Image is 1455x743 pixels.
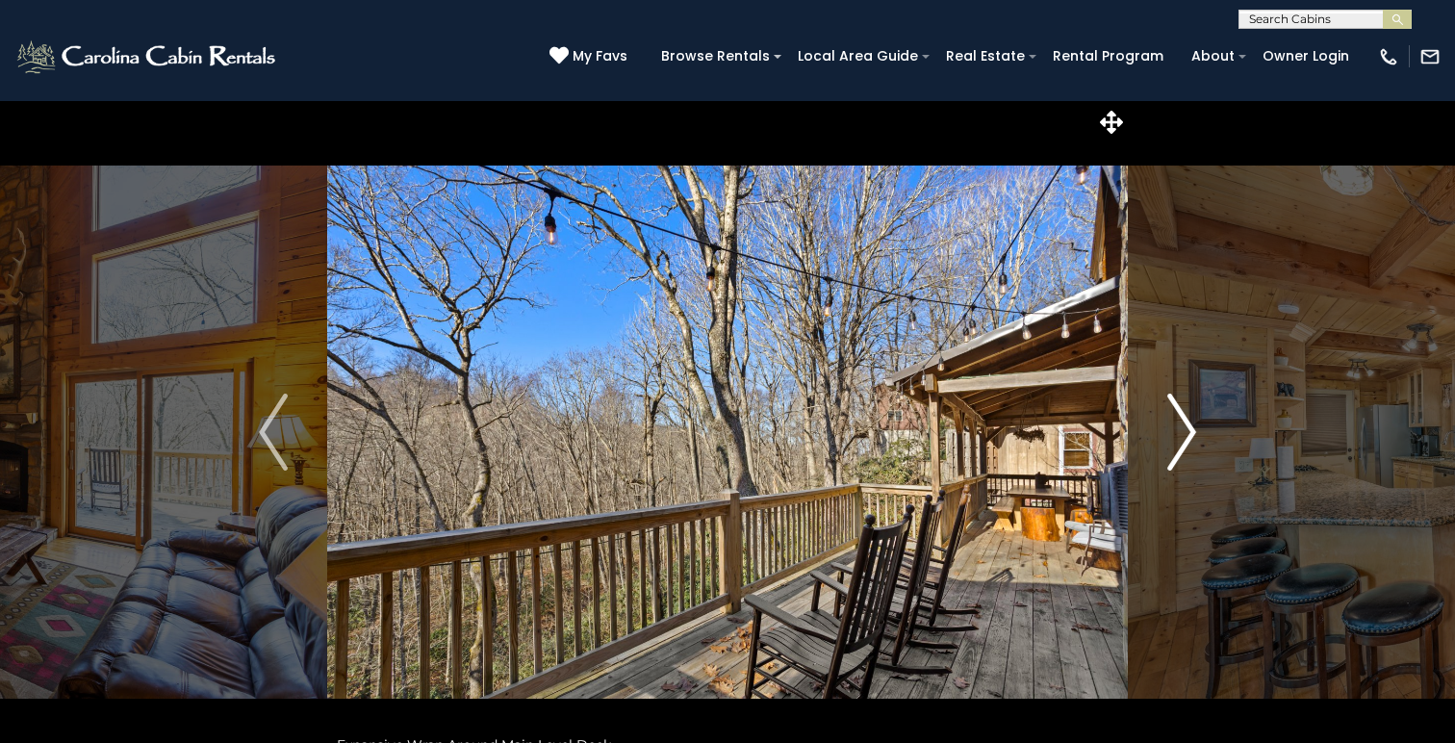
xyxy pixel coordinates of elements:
span: My Favs [573,46,627,66]
img: mail-regular-white.png [1419,46,1441,67]
img: phone-regular-white.png [1378,46,1399,67]
a: Owner Login [1253,41,1359,71]
a: About [1182,41,1244,71]
a: Rental Program [1043,41,1173,71]
img: White-1-2.png [14,38,281,76]
a: Browse Rentals [651,41,779,71]
a: My Favs [549,46,632,67]
img: arrow [259,394,288,471]
a: Real Estate [936,41,1034,71]
img: arrow [1167,394,1196,471]
a: Local Area Guide [788,41,928,71]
